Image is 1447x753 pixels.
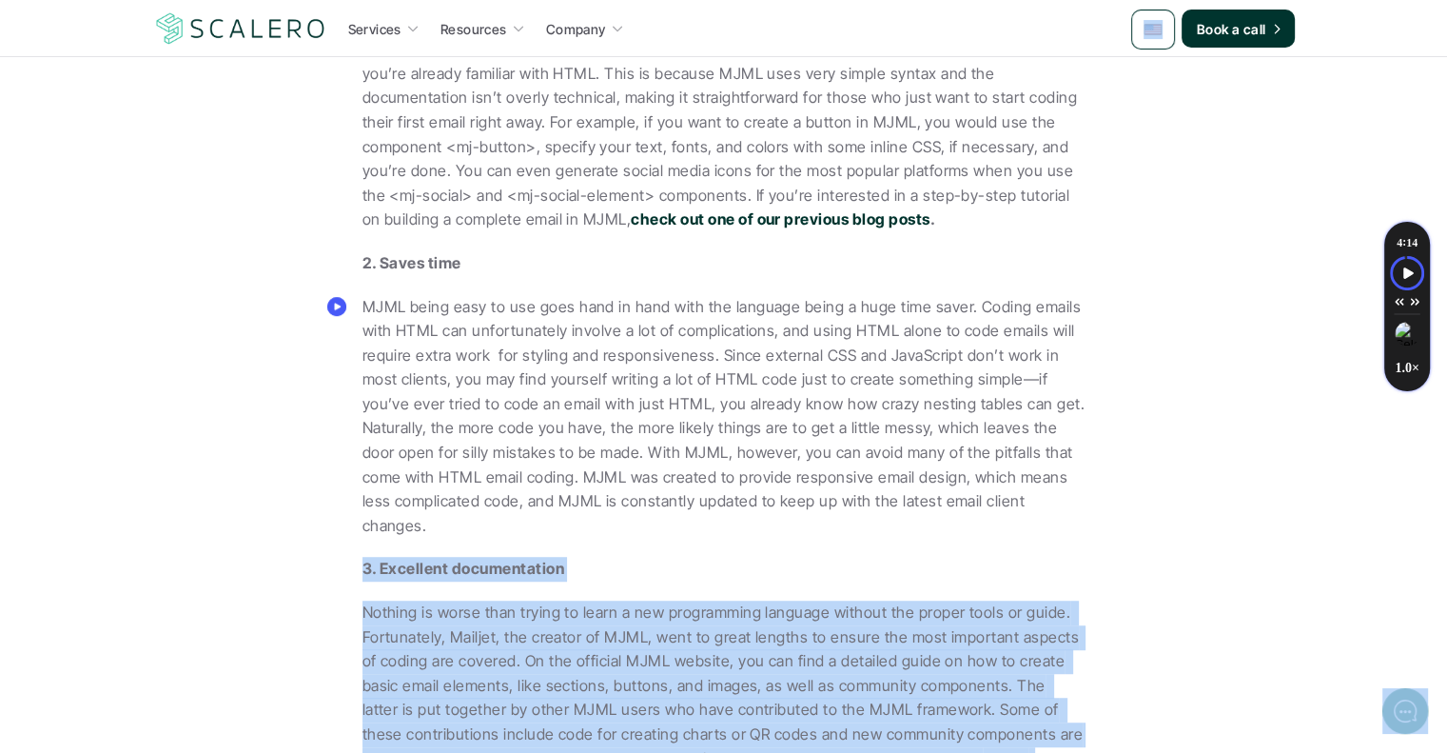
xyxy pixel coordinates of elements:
[362,253,461,272] strong: 2. Saves time
[29,252,351,290] button: New conversation
[159,630,241,643] span: We run on Gist
[348,19,401,39] p: Services
[1197,19,1266,39] p: Book a call
[1144,20,1163,39] img: 🇺🇸
[153,11,328,46] a: Scalero company logotype
[362,295,1085,539] p: MJML being easy to use goes hand in hand with the language being a huge time saver. Coding emails...
[123,264,228,279] span: New conversation
[546,19,606,39] p: Company
[631,209,929,228] a: check out one of our previous blog posts
[929,209,934,228] strong: .
[1382,688,1428,734] iframe: gist-messenger-bubble-iframe
[440,19,507,39] p: Resources
[153,10,328,47] img: Scalero company logotype
[29,127,352,218] h2: Let us know if we can help with lifecycle marketing.
[1182,10,1295,48] a: Book a call
[362,559,564,578] strong: 3. Excellent documentation
[29,92,352,123] h1: Hi! Welcome to [GEOGRAPHIC_DATA].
